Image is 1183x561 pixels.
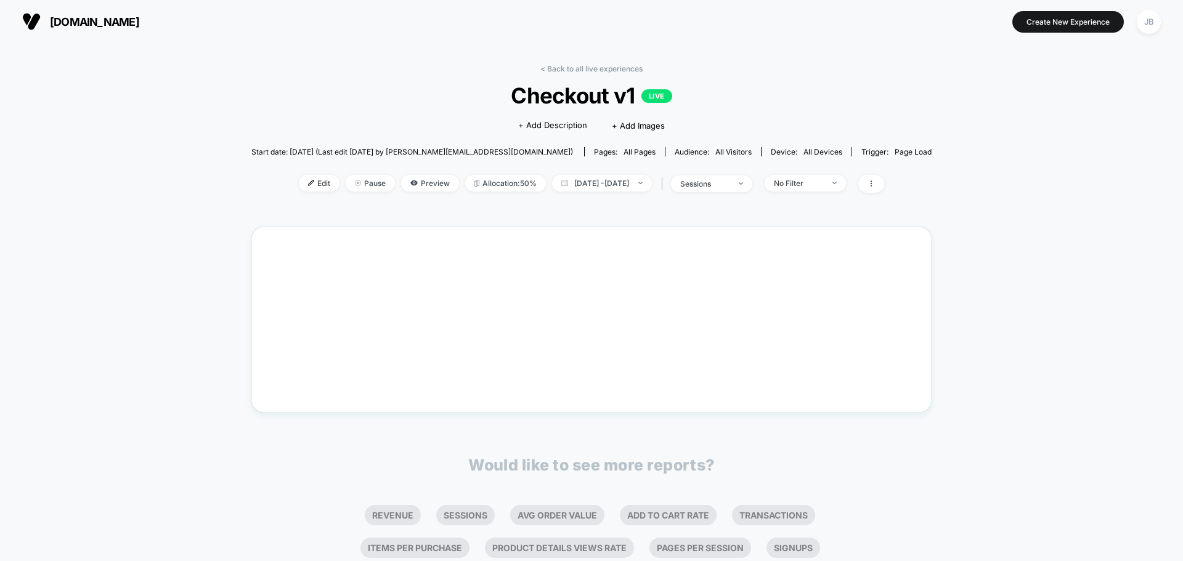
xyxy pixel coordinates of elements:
[715,147,752,156] span: All Visitors
[638,182,643,184] img: end
[680,179,730,188] div: sessions
[1133,9,1165,34] button: JB
[766,538,820,558] li: Signups
[832,182,837,184] img: end
[803,147,842,156] span: all devices
[50,15,139,28] span: [DOMAIN_NAME]
[594,147,656,156] div: Pages:
[518,119,587,132] span: + Add Description
[739,182,743,185] img: end
[1137,10,1161,34] div: JB
[620,505,717,525] li: Add To Cart Rate
[540,64,643,73] a: < Back to all live experiences
[485,538,634,558] li: Product Details Views Rate
[895,147,932,156] span: Page Load
[299,175,339,192] span: Edit
[624,147,656,156] span: all pages
[649,538,751,558] li: Pages Per Session
[18,12,143,31] button: [DOMAIN_NAME]
[346,175,395,192] span: Pause
[465,175,546,192] span: Allocation: 50%
[468,456,715,474] p: Would like to see more reports?
[401,175,459,192] span: Preview
[436,505,495,525] li: Sessions
[552,175,652,192] span: [DATE] - [DATE]
[510,505,604,525] li: Avg Order Value
[658,175,671,193] span: |
[360,538,470,558] li: Items Per Purchase
[561,180,568,186] img: calendar
[641,89,672,103] p: LIVE
[365,505,421,525] li: Revenue
[355,180,361,186] img: end
[1012,11,1124,33] button: Create New Experience
[285,83,897,108] span: Checkout v1
[251,147,573,156] span: Start date: [DATE] (Last edit [DATE] by [PERSON_NAME][EMAIL_ADDRESS][DOMAIN_NAME])
[732,505,815,525] li: Transactions
[774,179,823,188] div: No Filter
[22,12,41,31] img: Visually logo
[761,147,852,156] span: Device:
[308,180,314,186] img: edit
[675,147,752,156] div: Audience:
[861,147,932,156] div: Trigger:
[474,180,479,187] img: rebalance
[612,121,665,131] span: + Add Images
